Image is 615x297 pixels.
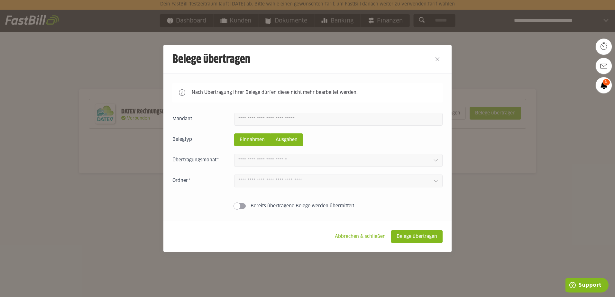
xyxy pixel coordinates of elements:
[270,133,303,146] sl-radio-button: Ausgaben
[172,203,443,209] sl-switch: Bereits übertragene Belege werden übermittelt
[391,230,443,243] sl-button: Belege übertragen
[596,77,612,93] a: 5
[329,230,391,243] sl-button: Abbrechen & schließen
[603,79,610,85] span: 5
[565,278,609,294] iframe: Öffnet ein Widget, in dem Sie weitere Informationen finden
[234,133,270,146] sl-radio-button: Einnahmen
